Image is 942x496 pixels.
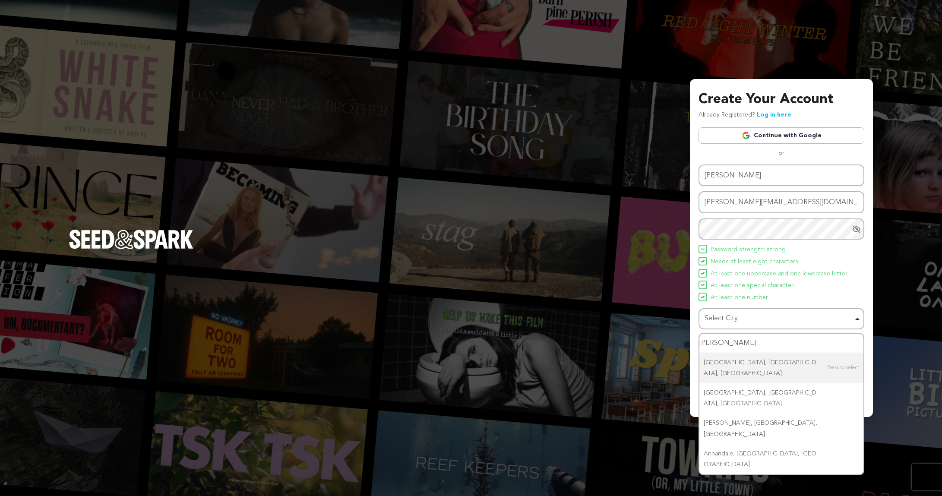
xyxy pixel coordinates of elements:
[705,313,853,325] div: Select City
[701,259,705,263] img: Seed&Spark Icon
[699,383,863,414] div: [GEOGRAPHIC_DATA], [GEOGRAPHIC_DATA], [GEOGRAPHIC_DATA]
[699,414,863,444] div: [PERSON_NAME], [GEOGRAPHIC_DATA], [GEOGRAPHIC_DATA]
[711,281,794,291] span: At least one special character.
[699,110,791,120] p: Already Registered?
[699,334,863,353] input: Select City
[699,444,863,474] div: Annandale, [GEOGRAPHIC_DATA], [GEOGRAPHIC_DATA]
[711,269,848,279] span: At least one uppercase and one lowercase letter.
[773,149,790,158] span: or
[699,191,864,213] input: Email address
[69,230,193,266] a: Seed&Spark Homepage
[701,272,705,275] img: Seed&Spark Icon
[711,293,769,303] span: At least one number.
[701,283,705,287] img: Seed&Spark Icon
[699,353,863,383] div: [GEOGRAPHIC_DATA], [GEOGRAPHIC_DATA], [GEOGRAPHIC_DATA]
[699,89,864,110] h3: Create Your Account
[757,112,791,118] a: Log in here
[699,127,864,144] a: Continue with Google
[69,230,193,249] img: Seed&Spark Logo
[699,164,864,186] input: Name
[701,295,705,299] img: Seed&Spark Icon
[852,225,861,234] a: Hide Password
[701,247,705,251] img: Seed&Spark Icon
[711,257,800,267] span: Needs at least eight characters.
[711,245,786,255] span: Password strength: strong
[742,131,750,140] img: Google logo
